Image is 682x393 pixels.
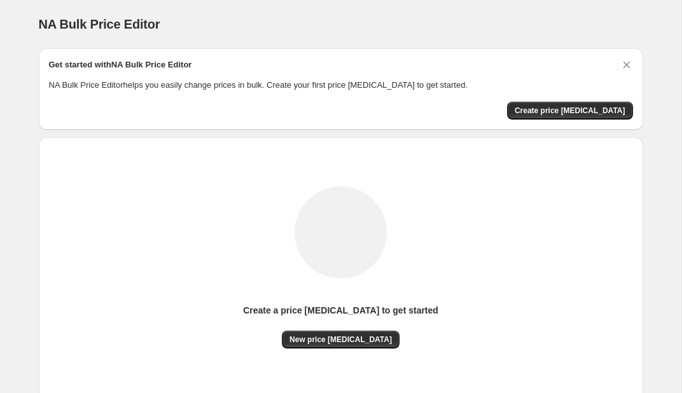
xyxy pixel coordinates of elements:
span: New price [MEDICAL_DATA] [289,334,392,345]
p: Create a price [MEDICAL_DATA] to get started [243,304,438,317]
h2: Get started with NA Bulk Price Editor [49,59,192,71]
button: Dismiss card [620,59,633,71]
button: New price [MEDICAL_DATA] [282,331,400,348]
p: NA Bulk Price Editor helps you easily change prices in bulk. Create your first price [MEDICAL_DAT... [49,79,633,92]
span: NA Bulk Price Editor [39,17,160,31]
button: Create price change job [507,102,633,120]
span: Create price [MEDICAL_DATA] [515,106,625,116]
